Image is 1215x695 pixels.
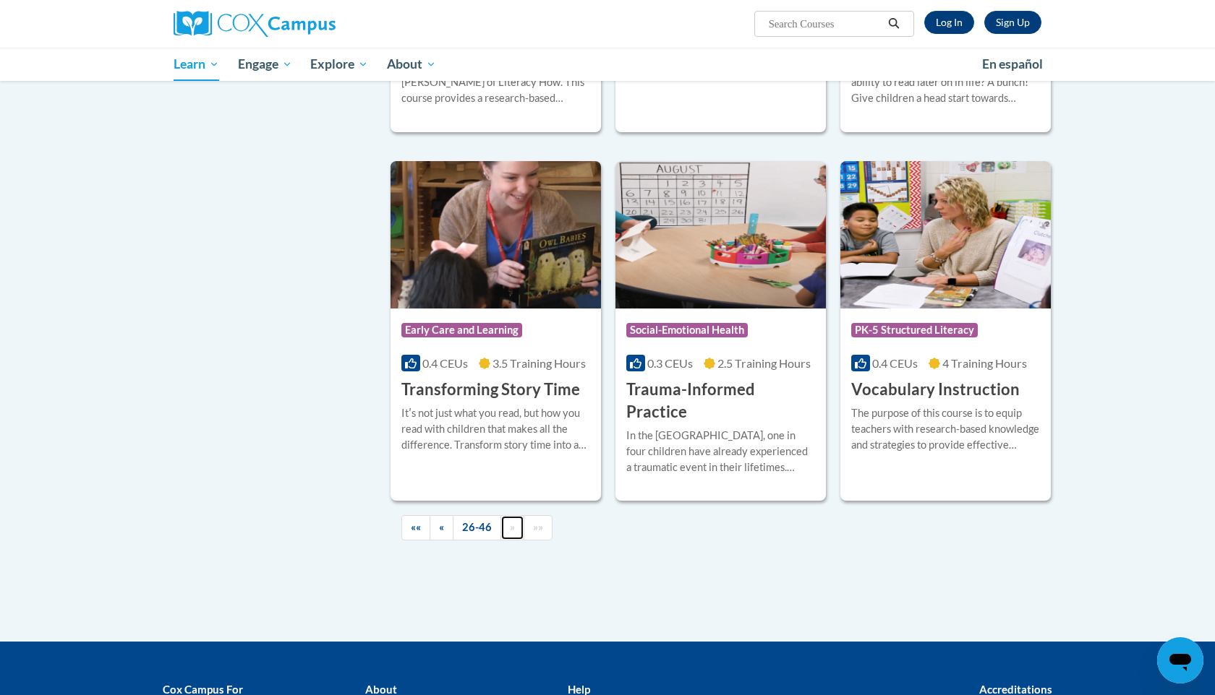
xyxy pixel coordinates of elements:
a: Course LogoSocial-Emotional Health0.3 CEUs2.5 Training Hours Trauma-Informed PracticeIn the [GEOG... [615,161,826,501]
span: 2.5 Training Hours [717,356,811,370]
span: «« [411,521,421,533]
span: 3.5 Training Hours [493,356,586,370]
span: Social-Emotional Health [626,323,748,337]
h3: Vocabulary Instruction [851,379,1020,401]
h3: Trauma-Informed Practice [626,379,815,423]
span: About [387,56,436,73]
span: 0.4 CEUs [872,356,918,370]
span: « [439,521,444,533]
img: Course Logo [840,161,1051,308]
a: Cox Campus [174,11,448,37]
div: In the [GEOGRAPHIC_DATA], one in four children have already experienced a traumatic event in thei... [626,428,815,475]
span: 4 Training Hours [942,356,1027,370]
span: 0.3 CEUs [647,356,693,370]
a: Previous [430,515,453,540]
iframe: Button to launch messaging window [1157,637,1203,683]
a: Engage [229,48,302,81]
a: Register [984,11,1041,34]
div: The purpose of this course is to equip teachers with research-based knowledge and strategies to p... [851,405,1040,453]
a: Course LogoPK-5 Structured Literacy0.4 CEUs4 Training Hours Vocabulary InstructionThe purpose of ... [840,161,1051,501]
span: 0.4 CEUs [422,356,468,370]
span: Explore [310,56,368,73]
h3: Transforming Story Time [401,379,580,401]
div: Developed with expert contributor Dr. [PERSON_NAME] of Literacy How. This course provides a resea... [401,59,590,106]
span: Engage [238,56,292,73]
a: Begining [401,515,430,540]
img: Course Logo [391,161,601,308]
div: Itʹs not just what you read, but how you read with children that makes all the difference. Transf... [401,405,590,453]
input: Search Courses [767,15,883,33]
span: » [510,521,515,533]
a: End [524,515,553,540]
div: How does oral language impact a childʹs ability to read later on in life? A bunch! Give children ... [851,59,1040,106]
img: Course Logo [615,161,826,308]
span: Learn [174,56,219,73]
span: PK-5 Structured Literacy [851,323,978,337]
a: 26-46 [453,515,501,540]
button: Search [883,15,905,33]
a: About [378,48,445,81]
a: Next [500,515,524,540]
span: Early Care and Learning [401,323,522,337]
a: Course LogoEarly Care and Learning0.4 CEUs3.5 Training Hours Transforming Story TimeItʹs not just... [391,161,601,501]
img: Cox Campus [174,11,336,37]
a: Explore [301,48,378,81]
div: Main menu [152,48,1063,81]
span: En español [982,56,1043,72]
a: Learn [164,48,229,81]
a: Log In [924,11,974,34]
span: »» [533,521,543,533]
a: En español [973,49,1052,79]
